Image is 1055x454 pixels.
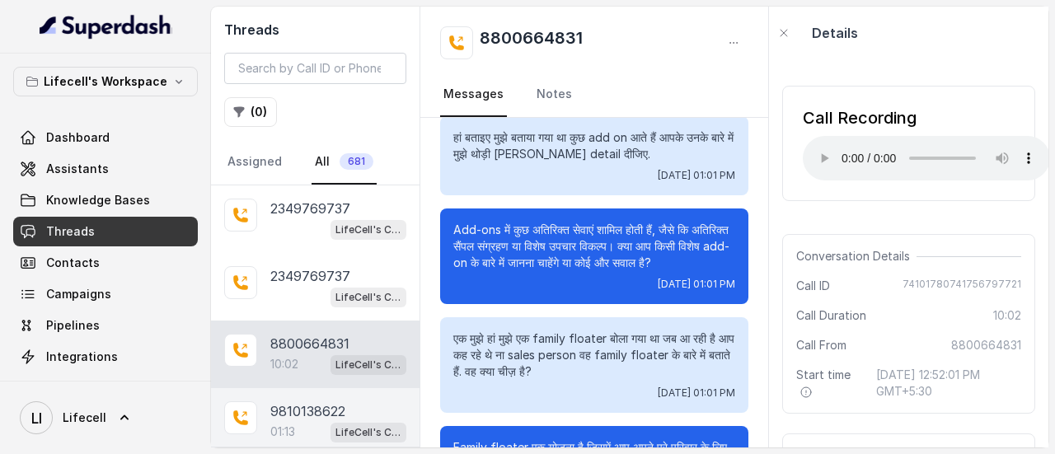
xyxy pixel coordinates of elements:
span: Conversation Details [796,248,917,264]
input: Search by Call ID or Phone Number [224,53,406,84]
a: Contacts [13,248,198,278]
span: API Settings [46,380,118,396]
a: Threads [13,217,198,246]
span: Call From [796,337,846,353]
p: 2349769737 [270,199,350,218]
span: Assistants [46,161,109,177]
span: Start time [796,367,862,400]
p: LifeCell's Call Assistant [335,289,401,306]
p: LifeCell's Call Assistant [335,357,401,373]
span: Integrations [46,349,118,365]
div: Call Recording [803,106,1050,129]
p: एक मुझे हां मुझे एक family floater बोला गया था जब आ रही है आप कह रहे थे ना sales person वह family... [453,330,735,380]
a: Dashboard [13,123,198,152]
span: 8800664831 [951,337,1021,353]
a: Pipelines [13,311,198,340]
span: [DATE] 01:01 PM [658,386,735,400]
span: 10:02 [993,307,1021,324]
p: Add-ons में कुछ अतिरिक्त सेवाएं शामिल होती हैं, जैसे कि अतिरिक्त सैंपल संग्रहण या विशेष उपचार विक... [453,222,735,271]
a: Lifecell [13,395,198,441]
span: Lifecell [63,410,106,426]
span: Campaigns [46,286,111,302]
span: Threads [46,223,95,240]
p: 8800664831 [270,334,349,353]
p: 9810138622 [270,401,345,421]
p: LifeCell's Call Assistant [335,222,401,238]
span: Contacts [46,255,100,271]
text: LI [31,410,42,427]
a: All681 [312,140,377,185]
p: 01:13 [270,424,295,440]
a: Assistants [13,154,198,184]
span: Pipelines [46,317,100,334]
img: light.svg [40,13,172,40]
a: Campaigns [13,279,198,309]
button: (0) [224,97,277,127]
span: Dashboard [46,129,110,146]
a: Integrations [13,342,198,372]
p: Details [812,23,858,43]
a: Messages [440,73,507,117]
p: Lifecell's Workspace [44,72,167,91]
a: Knowledge Bases [13,185,198,215]
p: 2349769737 [270,266,350,286]
a: Notes [533,73,575,117]
audio: Your browser does not support the audio element. [803,136,1050,180]
nav: Tabs [440,73,748,117]
h2: Threads [224,20,406,40]
span: Call Duration [796,307,866,324]
p: हां बताइए मुझे बताया गया था कुछ add on आते हैं आपके उनके बारे में मुझे थोड़ी [PERSON_NAME] detail... [453,129,735,162]
span: 681 [340,153,373,170]
a: API Settings [13,373,198,403]
p: 10:02 [270,356,298,372]
span: 74101780741756797721 [903,278,1021,294]
a: Assigned [224,140,285,185]
span: [DATE] 12:52:01 PM GMT+5:30 [876,367,1021,400]
button: Lifecell's Workspace [13,67,198,96]
p: LifeCell's Call Assistant [335,424,401,441]
span: Call ID [796,278,830,294]
nav: Tabs [224,140,406,185]
span: [DATE] 01:01 PM [658,169,735,182]
span: [DATE] 01:01 PM [658,278,735,291]
h2: 8800664831 [480,26,583,59]
span: Knowledge Bases [46,192,150,208]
